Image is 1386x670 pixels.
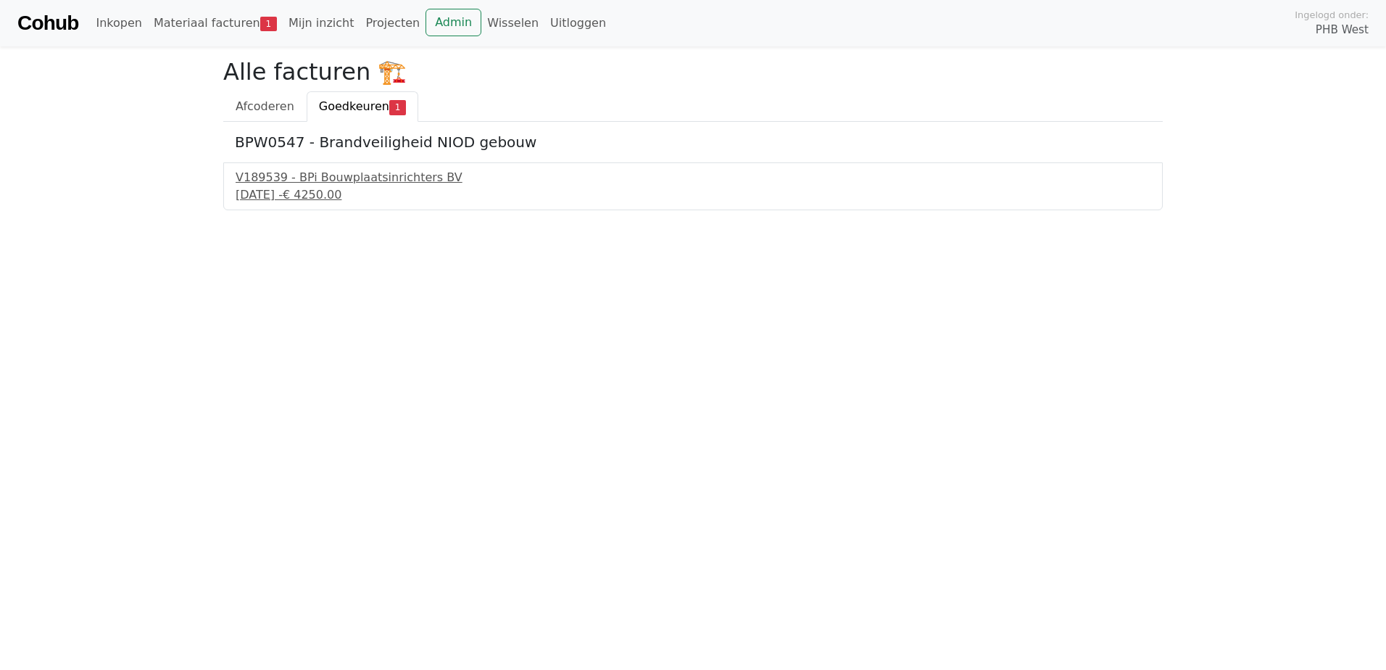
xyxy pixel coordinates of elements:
[389,100,406,115] span: 1
[283,9,360,38] a: Mijn inzicht
[17,6,78,41] a: Cohub
[360,9,426,38] a: Projecten
[544,9,612,38] a: Uitloggen
[148,9,283,38] a: Materiaal facturen1
[319,99,389,113] span: Goedkeuren
[260,17,277,31] span: 1
[90,9,147,38] a: Inkopen
[307,91,418,122] a: Goedkeuren1
[236,186,1150,204] div: [DATE] -
[223,91,307,122] a: Afcoderen
[481,9,544,38] a: Wisselen
[236,99,294,113] span: Afcoderen
[426,9,481,36] a: Admin
[223,58,1163,86] h2: Alle facturen 🏗️
[236,169,1150,204] a: V189539 - BPi Bouwplaatsinrichters BV[DATE] -€ 4250.00
[1316,22,1369,38] span: PHB West
[236,169,1150,186] div: V189539 - BPi Bouwplaatsinrichters BV
[283,188,341,202] span: € 4250.00
[235,133,1151,151] h5: BPW0547 - Brandveiligheid NIOD gebouw
[1295,8,1369,22] span: Ingelogd onder:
